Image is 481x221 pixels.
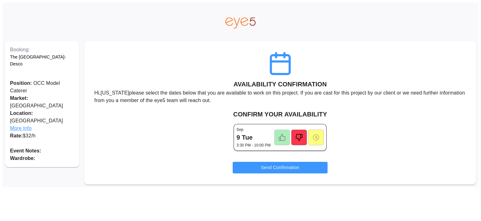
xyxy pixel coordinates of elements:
[10,155,74,162] p: Wardrobe:
[236,132,253,142] h6: 9 Tue
[89,109,471,119] h6: CONFIRM YOUR AVAILABILITY
[10,95,28,101] span: Market:
[225,18,256,28] img: eye5
[234,79,327,89] h6: AVAILABILITY CONFIRMATION
[10,110,74,117] span: Location:
[10,125,74,132] span: More Info
[94,89,466,104] p: Hi, [US_STATE] please select the dates below that you are available to work on this project. If y...
[236,127,243,132] p: Sep
[10,132,74,140] p: $ 32 /h
[10,46,74,54] p: Booking:
[10,80,32,86] span: Position:
[10,95,74,110] p: [GEOGRAPHIC_DATA]
[10,54,74,68] p: The [GEOGRAPHIC_DATA]- Desco
[236,142,271,148] p: 3:30 PM - 10:00 PM
[233,162,328,173] button: Send Confirmation
[10,133,23,138] span: Rate:
[10,147,74,155] p: Event Notes:
[10,110,74,132] p: [GEOGRAPHIC_DATA]
[10,80,74,95] p: OCC Model Caterer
